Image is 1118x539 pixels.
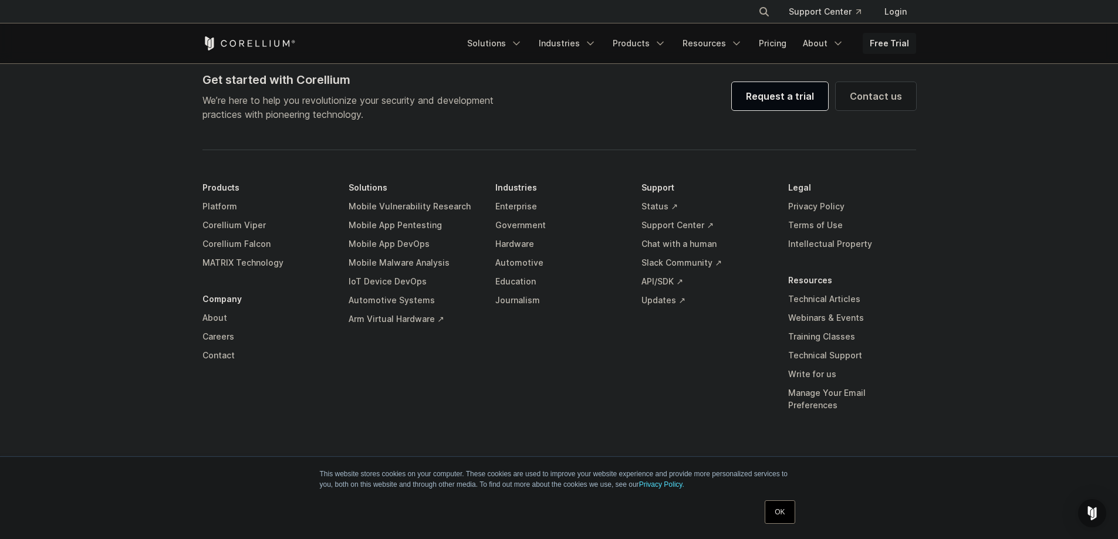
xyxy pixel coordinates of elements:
a: Platform [202,197,330,216]
a: Automotive Systems [349,291,477,310]
div: Get started with Corellium [202,71,503,89]
a: Pricing [752,33,793,54]
a: Journalism [495,291,623,310]
a: Government [495,216,623,235]
a: Login [875,1,916,22]
a: About [796,33,851,54]
a: Technical Articles [788,290,916,309]
a: Resources [675,33,749,54]
a: Chat with a human [641,235,769,253]
a: OK [765,500,795,524]
a: Support Center [779,1,870,22]
div: Navigation Menu [460,33,916,54]
a: Mobile Vulnerability Research [349,197,477,216]
a: Manage Your Email Preferences [788,384,916,415]
a: Mobile Malware Analysis [349,253,477,272]
a: Request a trial [732,82,828,110]
a: Automotive [495,253,623,272]
a: Contact us [836,82,916,110]
a: Support Center ↗ [641,216,769,235]
a: Mobile App Pentesting [349,216,477,235]
a: Corellium Falcon [202,235,330,253]
a: Careers [202,327,330,346]
a: MATRIX Technology [202,253,330,272]
a: Enterprise [495,197,623,216]
div: Open Intercom Messenger [1078,499,1106,527]
a: API/SDK ↗ [641,272,769,291]
a: IoT Device DevOps [349,272,477,291]
a: Corellium Home [202,36,296,50]
a: Intellectual Property [788,235,916,253]
a: Terms of Use [788,216,916,235]
a: Free Trial [863,33,916,54]
p: We’re here to help you revolutionize your security and development practices with pioneering tech... [202,93,503,121]
a: Hardware [495,235,623,253]
a: Industries [532,33,603,54]
div: Navigation Menu [202,178,916,432]
div: Navigation Menu [744,1,916,22]
a: Privacy Policy. [639,480,684,489]
a: About [202,309,330,327]
a: Products [606,33,673,54]
a: Mobile App DevOps [349,235,477,253]
button: Search [754,1,775,22]
a: Technical Support [788,346,916,365]
a: Contact [202,346,330,365]
a: Education [495,272,623,291]
a: Updates ↗ [641,291,769,310]
a: Webinars & Events [788,309,916,327]
a: Write for us [788,365,916,384]
a: Arm Virtual Hardware ↗ [349,310,477,328]
a: Training Classes [788,327,916,346]
p: This website stores cookies on your computer. These cookies are used to improve your website expe... [320,469,799,490]
a: Slack Community ↗ [641,253,769,272]
a: Corellium Viper [202,216,330,235]
a: Solutions [460,33,529,54]
a: Status ↗ [641,197,769,216]
a: Privacy Policy [788,197,916,216]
